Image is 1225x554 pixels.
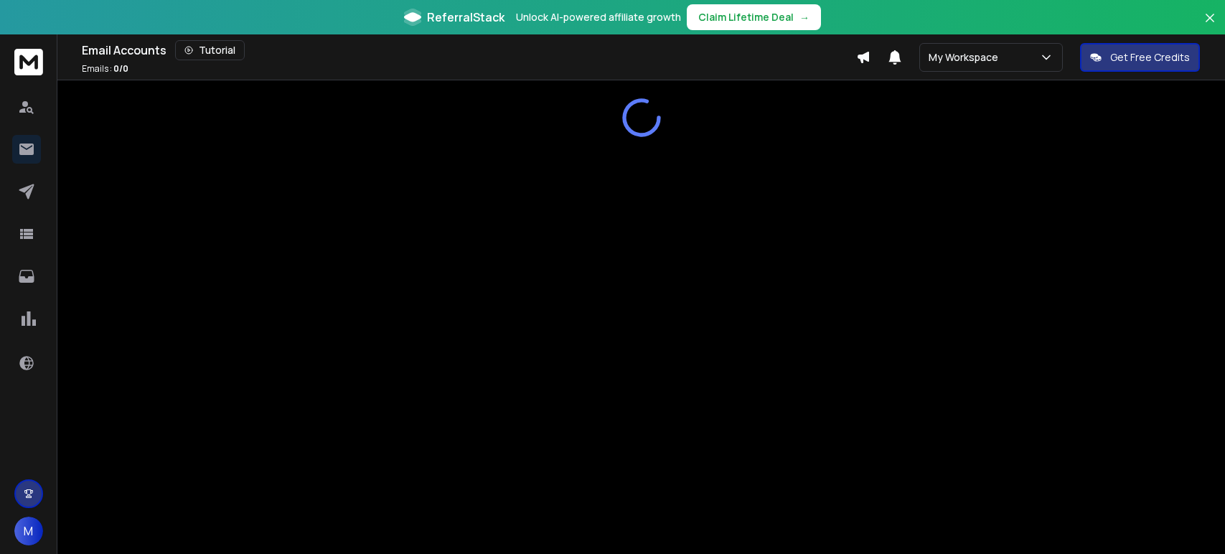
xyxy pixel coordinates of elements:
p: Emails : [82,63,128,75]
button: Get Free Credits [1080,43,1200,72]
span: 0 / 0 [113,62,128,75]
p: Unlock AI-powered affiliate growth [516,10,681,24]
button: M [14,517,43,545]
div: Email Accounts [82,40,856,60]
p: My Workspace [929,50,1004,65]
button: Tutorial [175,40,245,60]
p: Get Free Credits [1110,50,1190,65]
span: ReferralStack [427,9,504,26]
button: Claim Lifetime Deal→ [687,4,821,30]
span: → [799,10,809,24]
button: Close banner [1201,9,1219,43]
